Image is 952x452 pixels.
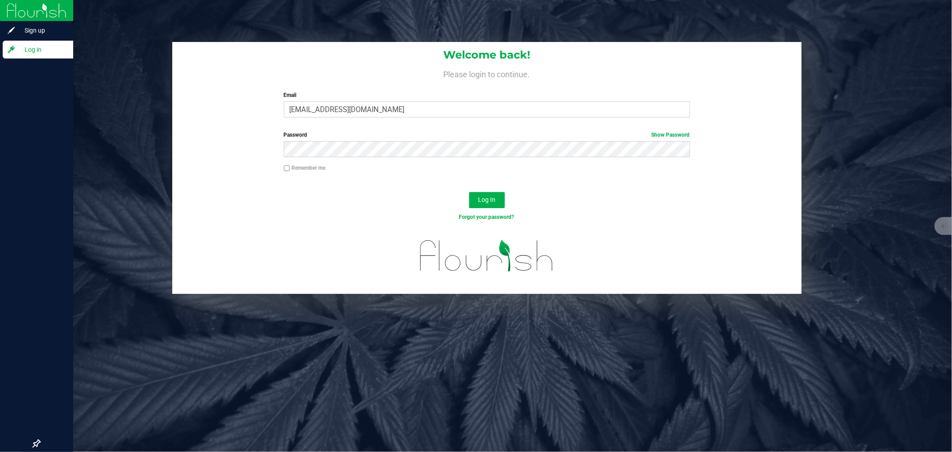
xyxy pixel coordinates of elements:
inline-svg: Log in [7,45,16,54]
input: Remember me [284,165,290,172]
a: Show Password [652,132,690,138]
span: Log In [478,196,495,203]
label: Email [284,91,690,99]
h1: Welcome back! [172,49,802,61]
span: Log in [16,44,69,55]
img: flourish_logo.svg [408,230,565,281]
inline-svg: Sign up [7,26,16,35]
button: Log In [469,192,505,208]
label: Remember me [284,164,326,172]
span: Sign up [16,25,69,36]
a: Forgot your password? [459,214,515,220]
h4: Please login to continue. [172,68,802,79]
span: Password [284,132,308,138]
